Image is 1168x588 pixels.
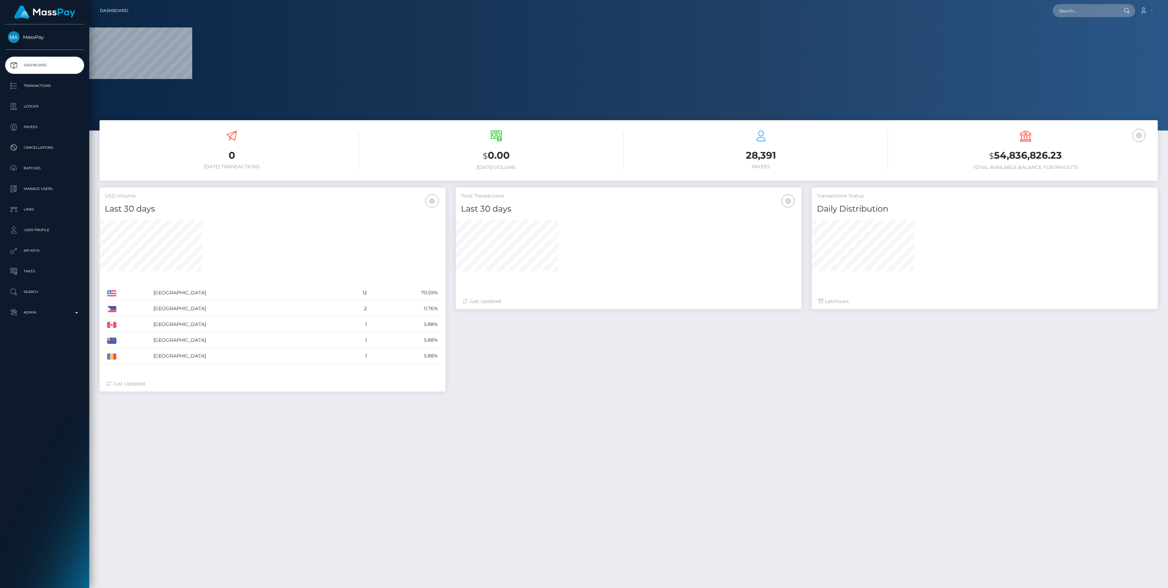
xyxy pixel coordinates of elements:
input: Search... [1053,4,1117,17]
a: Links [5,201,84,218]
td: [GEOGRAPHIC_DATA] [151,348,339,364]
a: Ledger [5,98,84,115]
h3: 0 [105,149,359,162]
h3: 0.00 [369,149,624,163]
a: Cancellations [5,139,84,156]
td: [GEOGRAPHIC_DATA] [151,301,339,317]
h6: [DATE] Transactions [105,164,359,170]
p: Cancellations [8,143,81,153]
p: Manage Users [8,184,81,194]
p: Transactions [8,81,81,91]
p: Dashboard [8,60,81,70]
td: 1 [339,317,369,332]
td: 12 [339,285,369,301]
p: User Profile [8,225,81,235]
a: Batches [5,160,84,177]
img: AU.png [107,338,116,344]
h5: USD Volume [105,193,440,200]
div: Just Updated [106,380,439,387]
p: Admin [8,307,81,318]
h6: Total Available Balance for Payouts [898,165,1153,170]
p: Payees [8,122,81,132]
td: 70.59% [369,285,440,301]
td: 1 [339,348,369,364]
img: PH.png [107,306,116,312]
td: [GEOGRAPHIC_DATA] [151,332,339,348]
h4: Last 30 days [461,203,797,215]
div: Last hours [819,298,1151,305]
h4: Last 30 days [105,203,440,215]
td: [GEOGRAPHIC_DATA] [151,317,339,332]
p: API Keys [8,246,81,256]
td: 2 [339,301,369,317]
a: Taxes [5,263,84,280]
span: MassPay [5,34,84,40]
img: US.png [107,290,116,296]
img: CA.png [107,322,116,328]
p: Taxes [8,266,81,276]
td: 1 [339,332,369,348]
img: MassPay Logo [14,5,75,19]
a: Dashboard [100,3,128,18]
a: Dashboard [5,57,84,74]
a: Payees [5,118,84,136]
p: Batches [8,163,81,173]
p: Links [8,204,81,215]
td: 5.88% [369,348,440,364]
td: 5.88% [369,332,440,348]
img: MassPay [8,31,20,43]
a: Search [5,283,84,301]
p: Search [8,287,81,297]
small: $ [989,151,994,161]
h4: Daily Distribution [817,203,1153,215]
small: $ [483,151,488,161]
h3: 54,836,826.23 [898,149,1153,163]
td: 11.76% [369,301,440,317]
a: User Profile [5,222,84,239]
a: Transactions [5,77,84,94]
td: 5.88% [369,317,440,332]
div: Just Updated [463,298,795,305]
h5: Transactions Status [817,193,1153,200]
a: Admin [5,304,84,321]
h6: [DATE] Volume [369,165,624,170]
h6: Payees [634,164,888,170]
td: [GEOGRAPHIC_DATA] [151,285,339,301]
a: API Keys [5,242,84,259]
img: RO.png [107,353,116,360]
h5: Total Transactions [461,193,797,200]
h3: 28,391 [634,149,888,162]
a: Manage Users [5,180,84,197]
p: Ledger [8,101,81,112]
